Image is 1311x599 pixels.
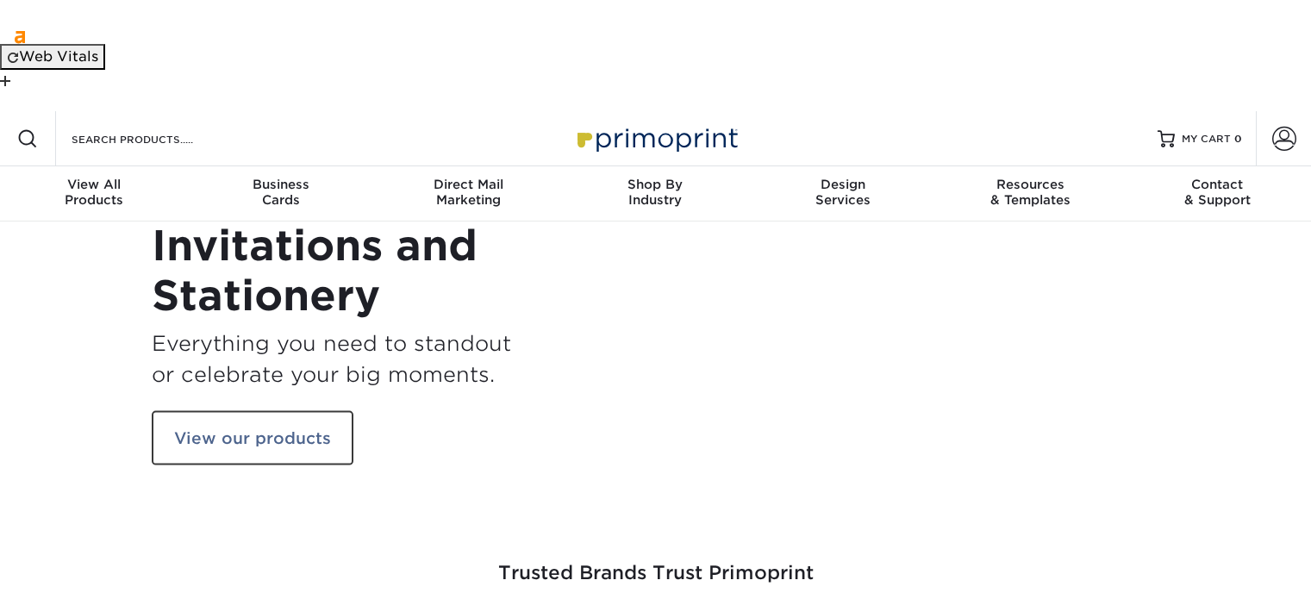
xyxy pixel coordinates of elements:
div: Industry [562,177,749,208]
span: Shop By [562,177,749,192]
a: MY CART 0 [1158,111,1242,166]
a: Resources& Templates [936,166,1123,222]
span: 0 [1234,133,1242,145]
h1: Invitations and Stationery [152,222,643,321]
a: View our products [152,410,353,465]
a: DesignServices [749,166,936,222]
a: Direct MailMarketing [375,166,562,222]
span: MY CART [1182,132,1231,147]
img: Primoprint [570,120,742,157]
input: SEARCH PRODUCTS..... [70,128,238,149]
h3: Everything you need to standout or celebrate your big moments. [152,328,643,390]
span: Web Vitals [19,48,98,65]
div: & Templates [936,177,1123,208]
span: Contact [1124,177,1311,192]
a: Contact& Support [1124,166,1311,222]
a: Shop ByIndustry [562,166,749,222]
span: Business [187,177,374,192]
div: Services [749,177,936,208]
span: Direct Mail [375,177,562,192]
div: Marketing [375,177,562,208]
div: Cards [187,177,374,208]
div: & Support [1124,177,1311,208]
a: BusinessCards [187,166,374,222]
span: Resources [936,177,1123,192]
span: Design [749,177,936,192]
